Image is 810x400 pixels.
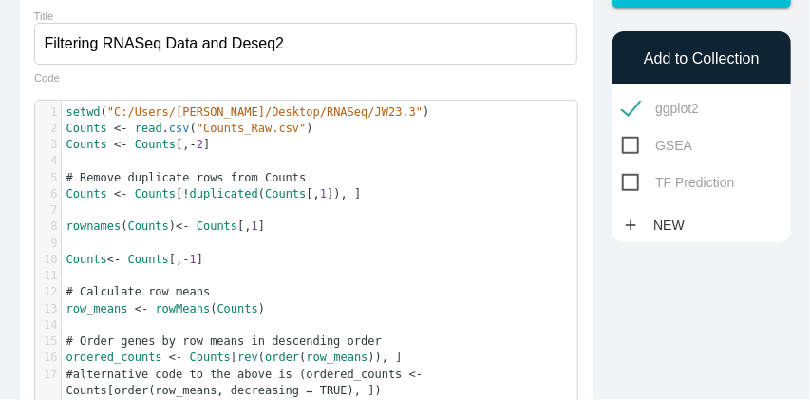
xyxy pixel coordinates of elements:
[622,50,781,67] h6: Add to Collection
[190,253,197,266] span: 1
[135,302,148,315] span: <-
[169,351,182,364] span: <-
[128,253,169,266] span: Counts
[197,122,307,135] span: "Counts_Raw.csv"
[135,138,176,151] span: Counts
[35,252,61,268] div: 10
[35,367,61,383] div: 17
[66,171,307,184] span: # Remove duplicate rows from Counts
[66,334,382,348] span: # Order genes by row means in descending order
[34,72,60,85] label: Code
[107,105,423,119] span: "C:/Users/[PERSON_NAME]/Desktop/RNASeq/JW23.3"
[35,317,61,333] div: 14
[252,219,258,233] span: 1
[66,122,107,135] span: Counts
[197,138,203,151] span: 2
[306,351,367,364] span: row_means
[217,302,257,315] span: Counts
[66,187,362,200] span: [ ( [, ]), ]
[35,219,61,235] div: 8
[66,138,107,151] span: Counts
[114,138,127,151] span: <-
[135,187,176,200] span: Counts
[35,268,61,284] div: 11
[320,187,327,200] span: 1
[622,208,694,242] a: addNew
[155,302,210,315] span: rowMeans
[66,105,430,119] span: ( )
[128,219,169,233] span: Counts
[35,202,61,219] div: 7
[66,302,266,315] span: ( )
[66,138,211,151] span: [, ]
[34,10,54,22] label: Title
[66,285,211,298] span: # Calculate row means
[237,351,258,364] span: rev
[66,253,204,266] span: [, ]
[114,187,127,200] span: <-
[66,351,162,364] span: ordered_counts
[265,351,299,364] span: order
[190,187,258,200] span: duplicated
[622,208,639,242] i: add
[66,368,430,397] span: #alternative code to the above is (ordered_counts <- Counts[order(row_means, decreasing = TRUE), ])
[114,122,127,135] span: <-
[66,187,107,200] span: Counts
[135,122,162,135] span: read
[66,219,122,233] span: rownames
[265,187,306,200] span: Counts
[190,351,231,364] span: Counts
[66,351,403,364] span: [ ( ( )), ]
[35,284,61,300] div: 12
[35,137,61,153] div: 3
[182,253,189,266] span: -
[66,253,107,266] span: Counts
[622,134,692,158] span: GSEA
[35,170,61,186] div: 5
[35,333,61,350] div: 15
[66,302,128,315] span: row_means
[35,350,61,366] div: 16
[66,219,266,233] span: ( ) [, ]
[35,301,61,317] div: 13
[35,105,61,121] div: 1
[66,105,101,119] span: setwd
[66,122,313,135] span: . ( )
[197,219,237,233] span: Counts
[190,138,197,151] span: -
[35,121,61,137] div: 2
[622,97,699,121] span: ggplot2
[35,153,61,169] div: 4
[169,122,190,135] span: csv
[107,253,121,266] span: <-
[35,236,61,252] div: 9
[35,186,61,202] div: 6
[622,171,734,195] span: TF Prediction
[182,187,189,200] span: !
[176,219,189,233] span: <-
